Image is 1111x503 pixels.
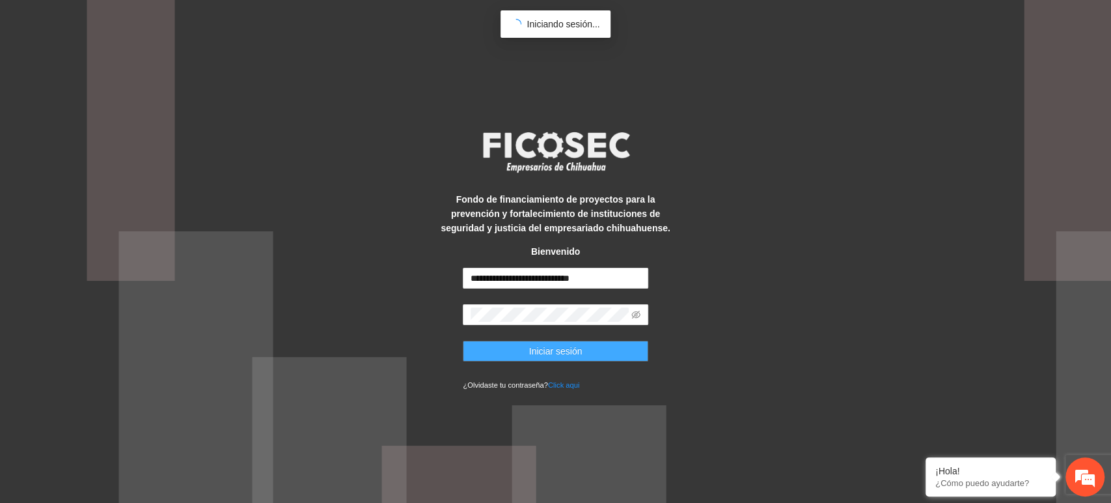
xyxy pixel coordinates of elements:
[463,381,579,389] small: ¿Olvidaste tu contraseña?
[463,341,648,362] button: Iniciar sesión
[935,466,1046,476] div: ¡Hola!
[474,128,637,176] img: logo
[531,246,580,257] strong: Bienvenido
[935,478,1046,488] p: ¿Cómo puedo ayudarte?
[511,18,523,30] span: loading
[529,344,583,358] span: Iniciar sesión
[527,19,599,29] span: Iniciando sesión...
[441,194,670,233] strong: Fondo de financiamiento de proyectos para la prevención y fortalecimiento de instituciones de seg...
[631,310,640,319] span: eye-invisible
[548,381,580,389] a: Click aqui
